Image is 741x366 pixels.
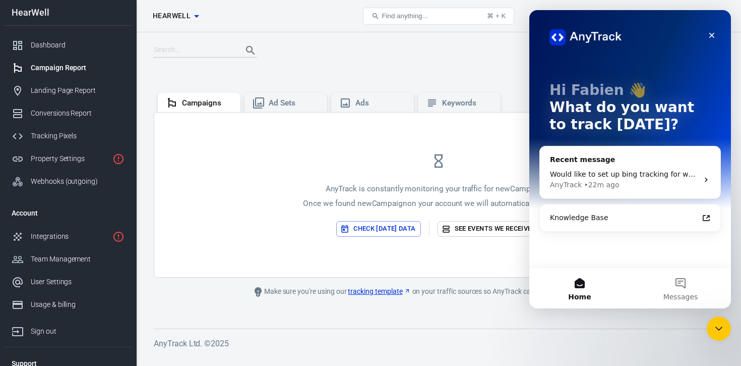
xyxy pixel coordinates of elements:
[4,79,133,102] a: Landing Page Report
[31,277,125,287] div: User Settings
[31,153,108,164] div: Property Settings
[4,271,133,293] a: User Settings
[363,8,514,25] button: Find anything...⌘ + K
[15,198,187,217] a: Knowledge Base
[4,147,133,170] a: Property Settings
[238,38,263,63] button: Search
[212,286,665,298] div: Make sure you're using our on your traffic sources so AnyTrack can find your campaigns properly.
[31,326,125,337] div: Sign out
[31,63,125,73] div: Campaign Report
[4,34,133,57] a: Dashboard
[4,293,133,316] a: Usage & billing
[54,170,90,180] div: • 22m ago
[31,108,125,119] div: Conversions Report
[39,283,61,290] span: Home
[21,160,542,168] span: Would like to set up bing tracking for website hearwell and taboola tracking for the funnel: adve...
[382,12,427,20] span: Find anything...
[4,57,133,79] a: Campaign Report
[173,16,192,34] div: Close
[4,248,133,271] a: Team Management
[31,231,108,242] div: Integrations
[709,4,733,28] a: Sign out
[31,40,125,50] div: Dashboard
[21,170,52,180] div: AnyTrack
[112,231,125,243] svg: 1 networks not verified yet
[21,202,169,213] div: Knowledge Base
[4,316,133,343] a: Sign out
[4,102,133,125] a: Conversions Report
[348,286,410,297] a: tracking template
[31,85,125,96] div: Landing Page Report
[31,176,125,187] div: Webhooks (outgoing)
[438,221,541,237] a: See events we received
[529,10,731,308] iframe: Intercom live chat
[303,184,574,194] p: AnyTrack is constantly monitoring your traffic for new Campaigns .
[487,12,506,20] div: ⌘ + K
[269,98,319,109] div: Ad Sets
[4,225,133,248] a: Integrations
[154,44,234,57] input: Search...
[149,7,203,25] button: HearWell
[707,317,731,341] iframe: Intercom live chat
[336,221,420,237] button: Check [DATE] data
[154,337,723,350] h6: AnyTrack Ltd. © 2025
[355,98,406,109] div: Ads
[31,131,125,141] div: Tracking Pixels
[31,254,125,265] div: Team Management
[442,98,492,109] div: Keywords
[182,98,232,109] div: Campaigns
[153,10,191,22] span: HearWell
[31,299,125,310] div: Usage & billing
[4,170,133,193] a: Webhooks (outgoing)
[112,153,125,165] svg: Property is not installed yet
[4,201,133,225] li: Account
[303,198,574,209] p: Once we found new Campaign on your account we will automatically list it here.
[101,258,202,298] button: Messages
[4,125,133,147] a: Tracking Pixels
[134,283,169,290] span: Messages
[4,8,133,17] div: HearWell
